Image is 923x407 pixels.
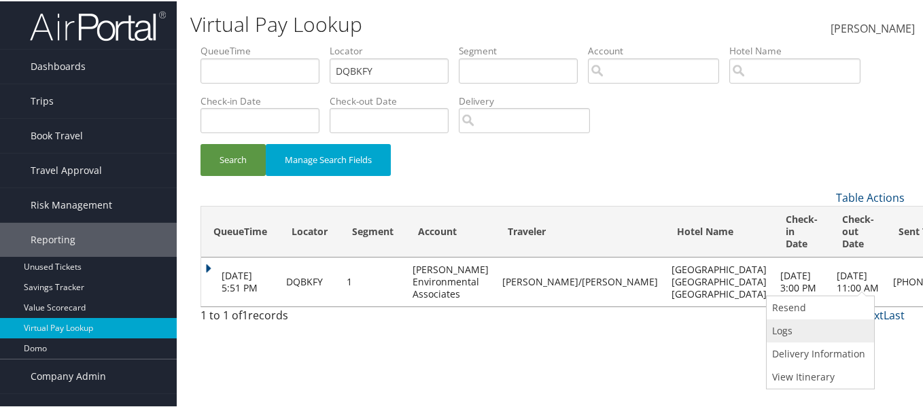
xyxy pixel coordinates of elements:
[201,43,330,56] label: QueueTime
[201,205,279,256] th: QueueTime: activate to sort column ascending
[201,143,266,175] button: Search
[242,306,248,321] span: 1
[495,256,665,305] td: [PERSON_NAME]/[PERSON_NAME]
[729,43,871,56] label: Hotel Name
[459,93,600,107] label: Delivery
[406,256,495,305] td: [PERSON_NAME] Environmental Associates
[830,256,886,305] td: [DATE] 11:00 AM
[279,205,340,256] th: Locator: activate to sort column ascending
[884,306,905,321] a: Last
[495,205,665,256] th: Traveler: activate to sort column ascending
[330,93,459,107] label: Check-out Date
[31,83,54,117] span: Trips
[31,152,102,186] span: Travel Approval
[767,318,871,341] a: Logs
[266,143,391,175] button: Manage Search Fields
[31,222,75,255] span: Reporting
[31,118,83,152] span: Book Travel
[201,306,362,329] div: 1 to 1 of records
[588,43,729,56] label: Account
[340,205,406,256] th: Segment: activate to sort column ascending
[30,9,166,41] img: airportal-logo.png
[406,205,495,256] th: Account: activate to sort column ascending
[767,364,871,387] a: View Itinerary
[201,93,330,107] label: Check-in Date
[31,187,112,221] span: Risk Management
[340,256,406,305] td: 1
[31,48,86,82] span: Dashboards
[767,341,871,364] a: Delivery Information
[773,256,830,305] td: [DATE] 3:00 PM
[201,256,279,305] td: [DATE] 5:51 PM
[831,7,915,49] a: [PERSON_NAME]
[279,256,340,305] td: DQBKFY
[773,205,830,256] th: Check-in Date: activate to sort column ascending
[767,295,871,318] a: Resend
[190,9,674,37] h1: Virtual Pay Lookup
[836,189,905,204] a: Table Actions
[665,205,773,256] th: Hotel Name: activate to sort column ascending
[330,43,459,56] label: Locator
[831,20,915,35] span: [PERSON_NAME]
[459,43,588,56] label: Segment
[665,256,773,305] td: [GEOGRAPHIC_DATA] [GEOGRAPHIC_DATA] [GEOGRAPHIC_DATA]
[31,358,106,392] span: Company Admin
[830,205,886,256] th: Check-out Date: activate to sort column ascending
